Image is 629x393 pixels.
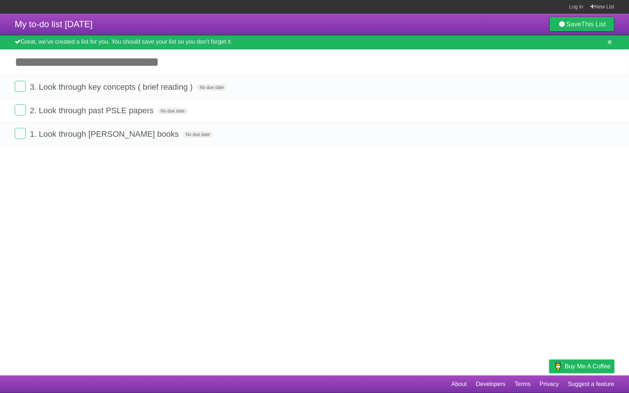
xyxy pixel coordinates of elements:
label: Done [15,104,26,115]
a: Buy me a coffee [549,360,614,373]
span: No due date [197,84,227,91]
label: Done [15,128,26,139]
span: 3. Look through key concepts ( brief reading ) [30,82,195,92]
span: Buy me a coffee [565,360,611,373]
a: Terms [515,377,531,391]
a: Suggest a feature [568,377,614,391]
img: Buy me a coffee [553,360,563,372]
a: About [451,377,467,391]
b: This List [581,21,606,28]
span: 2. Look through past PSLE papers [30,106,155,115]
span: My to-do list [DATE] [15,19,93,29]
a: Developers [476,377,505,391]
span: No due date [158,108,188,114]
a: SaveThis List [549,17,614,32]
label: Done [15,81,26,92]
span: 1. Look through [PERSON_NAME] books [30,129,181,139]
a: Privacy [540,377,559,391]
span: No due date [183,131,213,138]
